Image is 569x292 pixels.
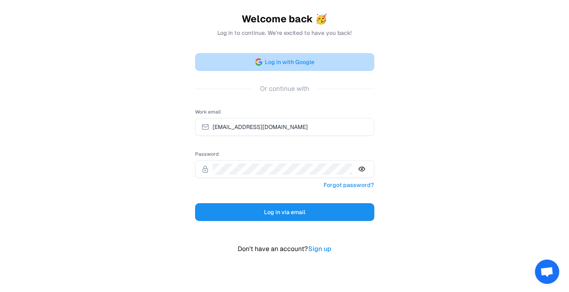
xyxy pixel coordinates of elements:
a: Forgot password? [323,180,374,190]
label: Password [195,151,219,157]
p: Don't have an account? [195,244,374,254]
a: Sign up [308,244,332,254]
input: john@acme.com [213,121,368,133]
label: Work email [195,109,221,115]
button: Log in with Google [195,53,374,71]
button: Log in via email [195,203,374,221]
p: Log in to continue. We're excited to have you back! [195,29,374,37]
a: Open chat [535,260,559,284]
span: Log in with Google [265,57,314,67]
span: Log in via email [264,207,305,217]
span: Or continue with [252,84,317,94]
h1: Welcome back 🥳 [195,13,374,26]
